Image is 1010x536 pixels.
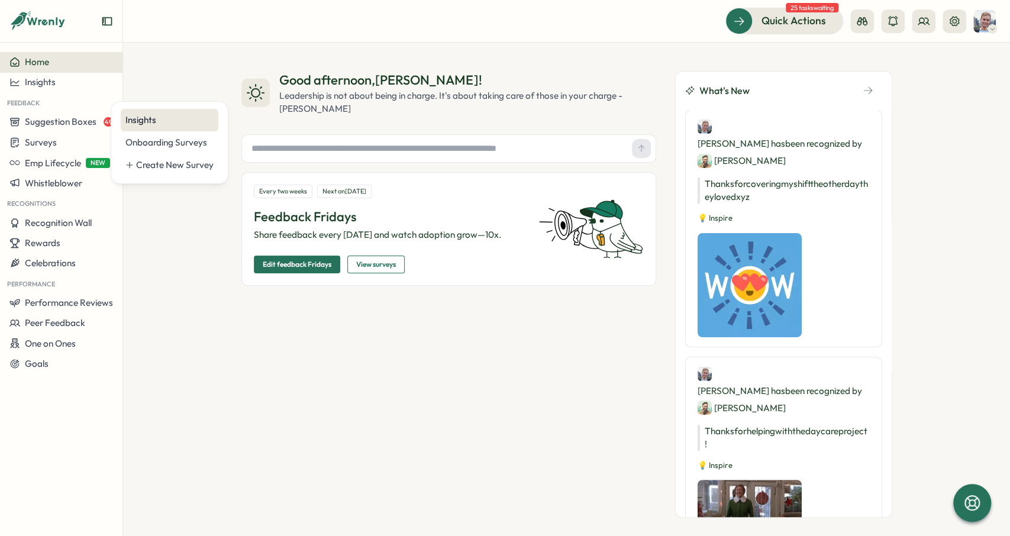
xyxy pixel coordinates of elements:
[263,256,331,273] span: Edit feedback Fridays
[25,157,81,169] span: Emp Lifecycle
[25,297,113,308] span: Performance Reviews
[25,338,76,349] span: One on Ones
[725,8,843,34] button: Quick Actions
[25,177,82,189] span: Whistleblower
[761,13,826,28] span: Quick Actions
[317,185,372,198] div: Next on [DATE]
[698,233,802,337] img: Recognition Image
[347,256,405,273] button: View surveys
[104,117,113,127] span: 49
[136,159,214,172] div: Create New Survey
[25,358,49,369] span: Goals
[121,109,218,131] a: Insights
[254,185,312,198] div: Every two weeks
[25,56,49,67] span: Home
[25,76,56,88] span: Insights
[698,425,870,451] p: Thanks for helping with the day care project!
[698,401,786,415] div: [PERSON_NAME]
[698,213,870,224] p: 💡 Inspire
[698,120,712,134] img: Matthew Brooks
[698,177,870,204] p: Thanks for covering my shift the other day they loved xyz
[698,367,870,415] div: [PERSON_NAME] has been recognized by
[125,114,214,127] div: Insights
[101,15,113,27] button: Expand sidebar
[25,116,96,127] span: Suggestion Boxes
[279,71,656,89] div: Good afternoon , [PERSON_NAME] !
[356,256,396,273] span: View surveys
[25,257,76,269] span: Celebrations
[254,256,340,273] button: Edit feedback Fridays
[698,153,786,168] div: [PERSON_NAME]
[121,131,218,154] a: Onboarding Surveys
[699,83,750,98] span: What's New
[254,208,525,226] p: Feedback Fridays
[25,317,85,328] span: Peer Feedback
[279,89,656,115] div: Leadership is not about being in charge. It's about taking care of those in your charge - [PERSON...
[698,460,870,471] p: 💡 Inspire
[698,367,712,381] img: Matthew Brooks
[698,154,712,168] img: Ali
[86,158,110,168] span: NEW
[254,228,525,241] p: Share feedback every [DATE] and watch adoption grow—10x.
[786,3,838,12] span: 25 tasks waiting
[121,154,218,176] a: Create New Survey
[125,136,214,149] div: Onboarding Surveys
[25,237,60,248] span: Rewards
[698,120,870,168] div: [PERSON_NAME] has been recognized by
[25,217,92,228] span: Recognition Wall
[698,401,712,415] img: Ali
[25,137,57,148] span: Surveys
[973,10,996,33] img: Matthew Brooks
